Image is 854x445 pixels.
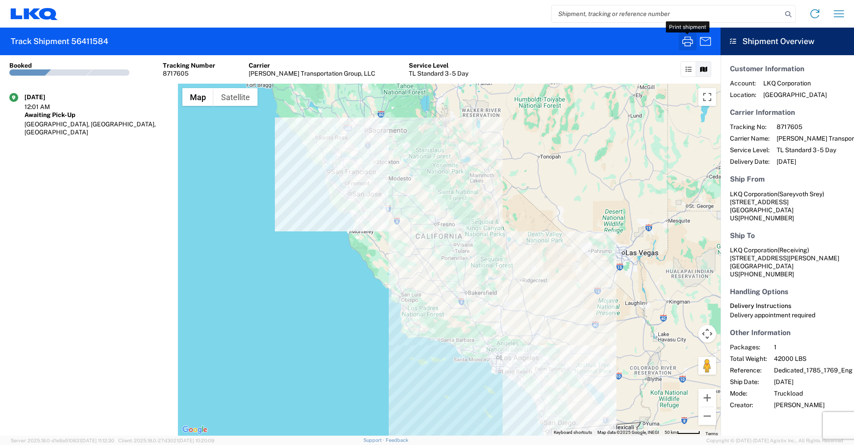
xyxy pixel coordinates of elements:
[763,91,827,99] span: [GEOGRAPHIC_DATA]
[730,378,767,386] span: Ship Date:
[730,247,839,262] span: LKQ Corporation [STREET_ADDRESS][PERSON_NAME]
[409,61,468,69] div: Service Level
[597,430,659,435] span: Map data ©2025 Google, INEGI
[363,437,386,443] a: Support
[730,65,845,73] h5: Customer Information
[777,190,824,198] span: (Sareyvoth Srey)
[706,437,843,445] span: Copyright © [DATE]-[DATE] Agistix Inc., All Rights Reserved
[721,28,854,55] header: Shipment Overview
[730,146,769,154] span: Service Level:
[730,311,845,319] div: Delivery appointment required
[249,61,375,69] div: Carrier
[730,287,845,296] h5: Handling Options
[24,93,69,101] div: [DATE]
[730,190,845,222] address: [GEOGRAPHIC_DATA] US
[698,357,716,375] button: Drag Pegman onto the map to open Street View
[730,302,845,310] h6: Delivery Instructions
[665,430,677,435] span: 50 km
[730,123,769,131] span: Tracking No:
[163,69,215,77] div: 8717605
[180,424,209,436] img: Google
[763,79,827,87] span: LKQ Corporation
[738,271,794,278] span: [PHONE_NUMBER]
[730,198,789,206] span: [STREET_ADDRESS]
[730,190,777,198] span: LKQ Corporation
[730,231,845,240] h5: Ship To
[730,389,767,397] span: Mode:
[730,246,845,278] address: [GEOGRAPHIC_DATA] US
[730,79,756,87] span: Account:
[249,69,375,77] div: [PERSON_NAME] Transportation Group, LLC
[180,424,209,436] a: Open this area in Google Maps (opens a new window)
[730,134,769,142] span: Carrier Name:
[24,111,169,119] div: Awaiting Pick-Up
[730,91,756,99] span: Location:
[777,247,809,254] span: (Receiving)
[182,88,213,106] button: Show street map
[730,328,845,337] h5: Other Information
[163,61,215,69] div: Tracking Number
[554,429,592,436] button: Keyboard shortcuts
[9,61,32,69] div: Booked
[698,325,716,343] button: Map camera controls
[178,438,214,443] span: [DATE] 10:20:09
[552,5,782,22] input: Shipment, tracking or reference number
[213,88,258,106] button: Show satellite imagery
[730,355,767,363] span: Total Weight:
[730,175,845,183] h5: Ship From
[662,429,703,436] button: Map Scale: 50 km per 48 pixels
[730,401,767,409] span: Creator:
[698,88,716,106] button: Toggle fullscreen view
[698,407,716,425] button: Zoom out
[24,120,169,136] div: [GEOGRAPHIC_DATA], [GEOGRAPHIC_DATA], [GEOGRAPHIC_DATA]
[11,36,108,47] h2: Track Shipment 56411584
[409,69,468,77] div: TL Standard 3 - 5 Day
[386,437,408,443] a: Feedback
[730,343,767,351] span: Packages:
[698,389,716,407] button: Zoom in
[11,438,114,443] span: Server: 2025.18.0-d1e9a510831
[730,158,769,166] span: Delivery Date:
[705,431,718,436] a: Terms
[730,366,767,374] span: Reference:
[738,214,794,222] span: [PHONE_NUMBER]
[730,108,845,117] h5: Carrier Information
[81,438,114,443] span: [DATE] 11:12:30
[24,103,69,111] div: 12:01 AM
[118,438,214,443] span: Client: 2025.18.0-27d3021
